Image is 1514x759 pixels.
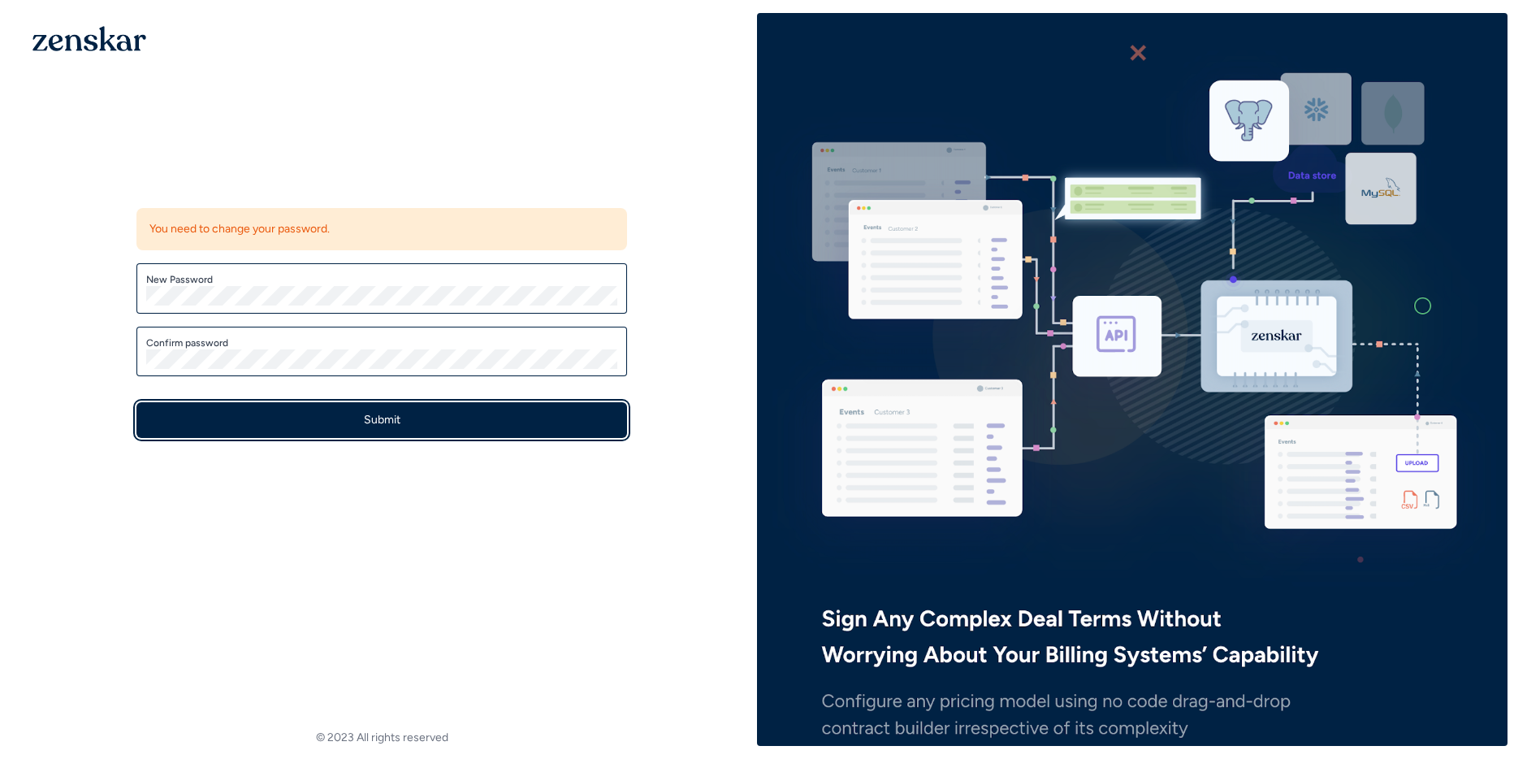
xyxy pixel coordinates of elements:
footer: © 2023 All rights reserved [6,730,757,746]
label: New Password [146,273,617,286]
button: Submit [136,402,627,438]
div: You need to change your password. [136,208,627,250]
label: Confirm password [146,336,617,349]
img: 1OGAJ2xQqyY4LXKgY66KYq0eOWRCkrZdAb3gUhuVAqdWPZE9SRJmCz+oDMSn4zDLXe31Ii730ItAGKgCKgCCgCikA4Av8PJUP... [32,26,146,51]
